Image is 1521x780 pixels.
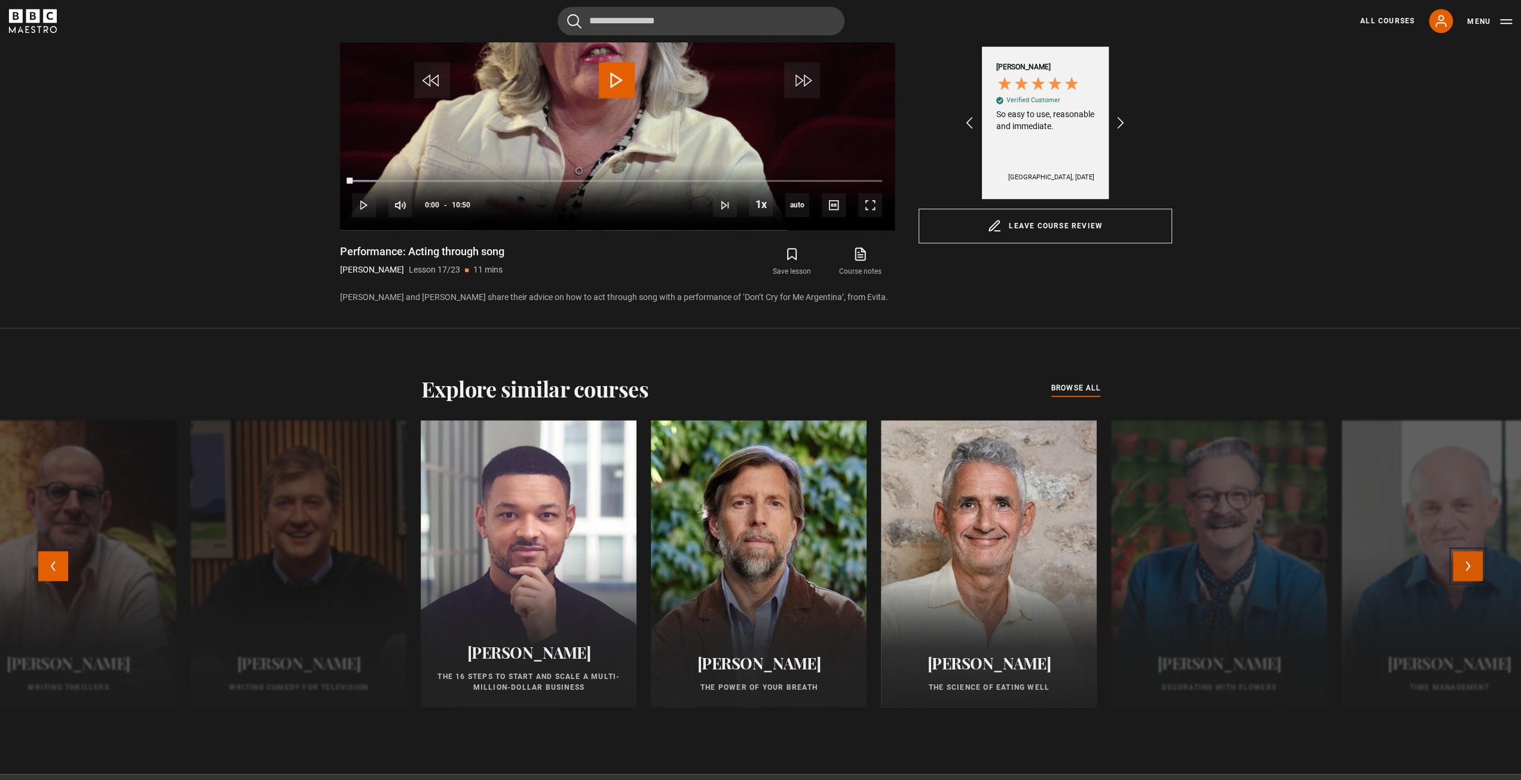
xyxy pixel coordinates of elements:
[996,109,1094,132] div: So easy to use, reasonable and immediate.
[452,194,470,216] span: 10:50
[352,180,882,182] div: Progress Bar
[1125,654,1312,672] h2: [PERSON_NAME]
[205,682,392,693] p: Writing Comedy for Television
[665,682,852,693] p: The Power of Your Breath
[858,193,882,217] button: Fullscreen
[713,193,737,217] button: Next Lesson
[205,654,392,672] h2: [PERSON_NAME]
[191,420,406,707] a: [PERSON_NAME] Writing Comedy for Television
[822,193,846,217] button: Captions
[1360,16,1415,26] a: All Courses
[895,682,1082,693] p: The Science of Eating Well
[1051,382,1100,395] a: browse all
[996,75,1083,95] div: 5 Stars
[1051,382,1100,394] span: browse all
[340,244,504,259] h1: Performance: Acting through song
[881,420,1097,707] a: [PERSON_NAME] The Science of Eating Well
[1111,420,1327,707] a: [PERSON_NAME] Decorating With Flowers
[435,643,622,662] h2: [PERSON_NAME]
[749,192,773,216] button: Playback Rate
[785,193,809,217] span: auto
[826,244,894,279] a: Course notes
[964,109,977,137] div: REVIEWS.io Carousel Scroll Left
[421,376,649,401] h2: Explore similar courses
[895,654,1082,672] h2: [PERSON_NAME]
[1006,96,1060,105] div: Verified Customer
[651,420,867,707] a: [PERSON_NAME] The Power of Your Breath
[758,244,826,279] button: Save lesson
[444,201,447,209] span: -
[785,193,809,217] div: Current quality: 360p
[996,62,1051,72] div: [PERSON_NAME]
[425,194,439,216] span: 0:00
[9,9,57,33] svg: BBC Maestro
[388,193,412,217] button: Mute
[352,193,376,217] button: Play
[976,47,1115,199] div: [PERSON_NAME] Verified CustomerSo easy to use, reasonable and immediate.[GEOGRAPHIC_DATA], [DATE]
[340,264,404,276] p: [PERSON_NAME]
[1113,109,1127,137] div: REVIEWS.io Carousel Scroll Right
[665,654,852,672] h2: [PERSON_NAME]
[1467,16,1512,27] button: Toggle navigation
[919,209,1172,243] a: Leave course review
[1008,173,1094,182] div: [GEOGRAPHIC_DATA], [DATE]
[340,291,895,304] p: [PERSON_NAME] and [PERSON_NAME] share their advice on how to act through song with a performance ...
[1125,682,1312,693] p: Decorating With Flowers
[421,420,636,707] a: [PERSON_NAME] The 16 Steps to Start and Scale a Multi-Million-Dollar Business
[473,264,503,276] p: 11 mins
[435,671,622,693] p: The 16 Steps to Start and Scale a Multi-Million-Dollar Business
[558,7,844,35] input: Search
[409,264,460,276] p: Lesson 17/23
[567,14,582,29] button: Submit the search query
